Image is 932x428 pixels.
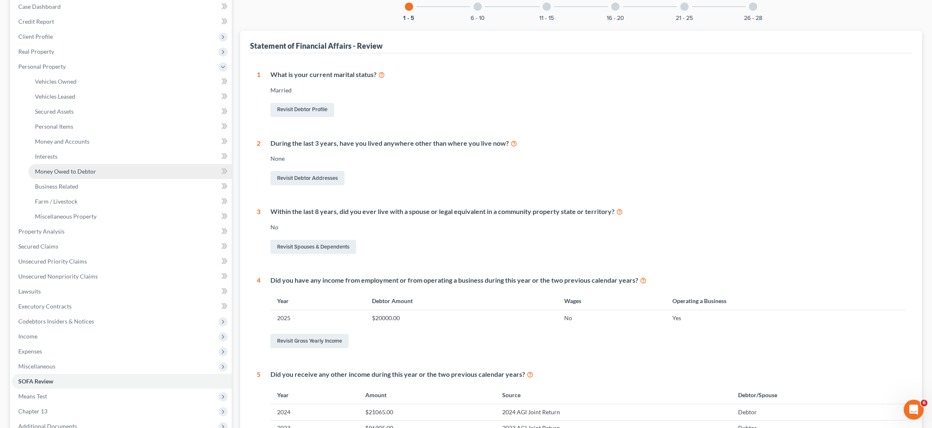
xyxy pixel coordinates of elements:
span: Interests [35,153,57,160]
a: Lawsuits [12,284,232,299]
a: Business Related [28,179,232,194]
th: Amount [359,386,495,404]
span: SOFA Review [18,378,53,385]
button: 1 - 5 [403,15,414,21]
a: Vehicles Leased [28,89,232,104]
span: Miscellaneous [18,363,55,370]
span: Secured Assets [35,108,74,115]
td: $21065.00 [359,404,495,420]
div: 1 [257,70,260,119]
th: Wages [558,292,666,310]
span: Credit Report [18,18,54,25]
div: None [270,154,905,163]
span: Farm / Livestock [35,198,77,205]
div: 4 [257,276,260,350]
span: Means Test [18,393,47,400]
th: Operating a Business [666,292,905,310]
th: Year [270,386,359,404]
a: Interests [28,149,232,164]
a: Unsecured Priority Claims [12,254,232,269]
th: Source [496,386,731,404]
span: 6 [921,400,927,406]
td: 2024 AGI Joint Return [496,404,731,420]
span: Business Related [35,183,78,190]
a: Revisit Debtor Addresses [270,171,345,185]
td: Debtor [731,404,905,420]
div: 3 [257,207,260,256]
div: Did you have any income from employment or from operating a business during this year or the two ... [270,276,905,285]
a: Money and Accounts [28,134,232,149]
a: Revisit Debtor Profile [270,103,334,117]
th: Debtor Amount [365,292,558,310]
div: 2 [257,139,260,187]
td: No [558,310,666,326]
span: Lawsuits [18,288,41,295]
span: Vehicles Leased [35,93,75,100]
span: Property Analysis [18,228,64,235]
span: Chapter 13 [18,408,47,415]
a: Property Analysis [12,224,232,239]
td: 2024 [270,404,359,420]
a: Vehicles Owned [28,74,232,89]
span: Unsecured Priority Claims [18,258,87,265]
span: Money Owed to Debtor [35,168,96,175]
button: 26 - 28 [744,15,762,21]
a: Executory Contracts [12,299,232,314]
span: Expenses [18,348,42,355]
button: 6 - 10 [471,15,485,21]
button: 21 - 25 [676,15,693,21]
td: $20000.00 [365,310,558,326]
a: Revisit Gross Yearly Income [270,334,349,348]
a: Farm / Livestock [28,194,232,209]
span: Secured Claims [18,243,58,250]
div: Within the last 8 years, did you ever live with a spouse or legal equivalent in a community prope... [270,207,905,216]
div: No [270,223,905,231]
button: 16 - 20 [607,15,624,21]
span: Miscellaneous Property [35,213,97,220]
span: Unsecured Nonpriority Claims [18,273,98,280]
span: Client Profile [18,33,53,40]
a: Unsecured Nonpriority Claims [12,269,232,284]
a: Credit Report [12,14,232,29]
a: Money Owed to Debtor [28,164,232,179]
div: Did you receive any other income during this year or the two previous calendar years? [270,370,905,379]
div: During the last 3 years, have you lived anywhere other than where you live now? [270,139,905,148]
span: Money and Accounts [35,138,89,145]
span: Case Dashboard [18,3,61,10]
a: Miscellaneous Property [28,209,232,224]
span: Personal Items [35,123,73,130]
button: 11 - 15 [539,15,554,21]
div: Statement of Financial Affairs - Review [250,41,383,51]
span: Executory Contracts [18,303,72,310]
span: Real Property [18,48,54,55]
div: Married [270,86,905,95]
th: Debtor/Spouse [731,386,905,404]
a: Secured Claims [12,239,232,254]
a: Personal Items [28,119,232,134]
iframe: Intercom live chat [904,400,924,420]
a: SOFA Review [12,374,232,389]
td: Yes [666,310,905,326]
span: Vehicles Owned [35,78,77,85]
div: What is your current marital status? [270,70,905,80]
span: Personal Property [18,63,66,70]
th: Year [270,292,365,310]
span: Income [18,333,37,340]
a: Revisit Spouses & Dependents [270,240,356,254]
td: 2025 [270,310,365,326]
a: Secured Assets [28,104,232,119]
span: Codebtors Insiders & Notices [18,318,94,325]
